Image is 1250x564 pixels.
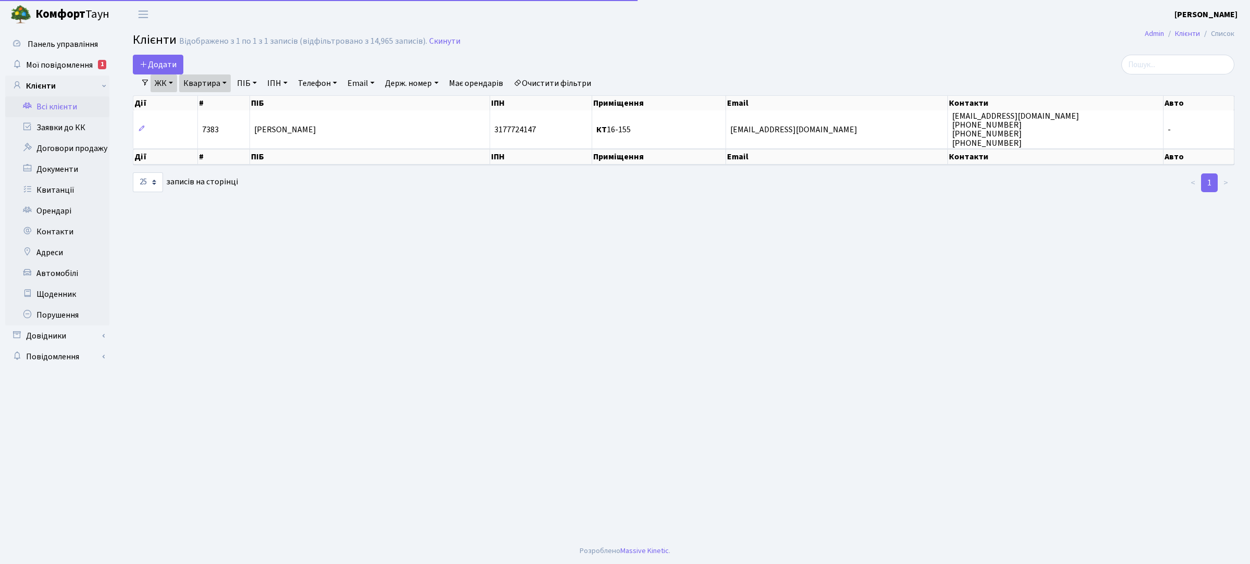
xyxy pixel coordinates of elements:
[35,6,109,23] span: Таун
[948,96,1164,110] th: Контакти
[233,74,261,92] a: ПІБ
[10,4,31,25] img: logo.png
[294,74,341,92] a: Телефон
[592,149,726,165] th: Приміщення
[509,74,595,92] a: Очистити фільтри
[620,545,669,556] a: Massive Kinetic
[952,110,1079,148] span: [EMAIL_ADDRESS][DOMAIN_NAME] [PHONE_NUMBER] [PHONE_NUMBER] [PHONE_NUMBER]
[130,6,156,23] button: Переключити навігацію
[133,31,177,49] span: Клієнти
[726,96,948,110] th: Email
[263,74,292,92] a: ІПН
[5,180,109,200] a: Квитанції
[381,74,442,92] a: Держ. номер
[1168,124,1171,135] span: -
[5,76,109,96] a: Клієнти
[5,34,109,55] a: Панель управління
[5,305,109,325] a: Порушення
[596,124,607,135] b: КТ
[1174,8,1237,21] a: [PERSON_NAME]
[198,96,249,110] th: #
[1145,28,1164,39] a: Admin
[490,96,592,110] th: ІПН
[133,96,198,110] th: Дії
[5,200,109,221] a: Орендарі
[35,6,85,22] b: Комфорт
[592,96,726,110] th: Приміщення
[5,325,109,346] a: Довідники
[133,149,198,165] th: Дії
[1200,28,1234,40] li: Список
[133,172,163,192] select: записів на сторінці
[730,124,857,135] span: [EMAIL_ADDRESS][DOMAIN_NAME]
[343,74,379,92] a: Email
[5,159,109,180] a: Документи
[1201,173,1218,192] a: 1
[133,172,238,192] label: записів на сторінці
[494,124,536,135] span: 3177724147
[5,263,109,284] a: Автомобілі
[429,36,460,46] a: Скинути
[5,138,109,159] a: Договори продажу
[580,545,670,557] div: Розроблено .
[1175,28,1200,39] a: Клієнти
[254,124,316,135] span: [PERSON_NAME]
[140,59,177,70] span: Додати
[726,149,948,165] th: Email
[28,39,98,50] span: Панель управління
[198,149,249,165] th: #
[5,96,109,117] a: Всі клієнти
[1174,9,1237,20] b: [PERSON_NAME]
[5,221,109,242] a: Контакти
[179,74,231,92] a: Квартира
[5,346,109,367] a: Повідомлення
[250,96,490,110] th: ПІБ
[1129,23,1250,45] nav: breadcrumb
[26,59,93,71] span: Мої повідомлення
[133,55,183,74] a: Додати
[1164,96,1234,110] th: Авто
[5,284,109,305] a: Щоденник
[202,124,219,135] span: 7383
[1164,149,1234,165] th: Авто
[596,124,631,135] span: 16-155
[445,74,507,92] a: Має орендарів
[1121,55,1234,74] input: Пошук...
[490,149,592,165] th: ІПН
[5,242,109,263] a: Адреси
[5,55,109,76] a: Мої повідомлення1
[5,117,109,138] a: Заявки до КК
[179,36,427,46] div: Відображено з 1 по 1 з 1 записів (відфільтровано з 14,965 записів).
[250,149,490,165] th: ПІБ
[151,74,177,92] a: ЖК
[948,149,1164,165] th: Контакти
[98,60,106,69] div: 1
